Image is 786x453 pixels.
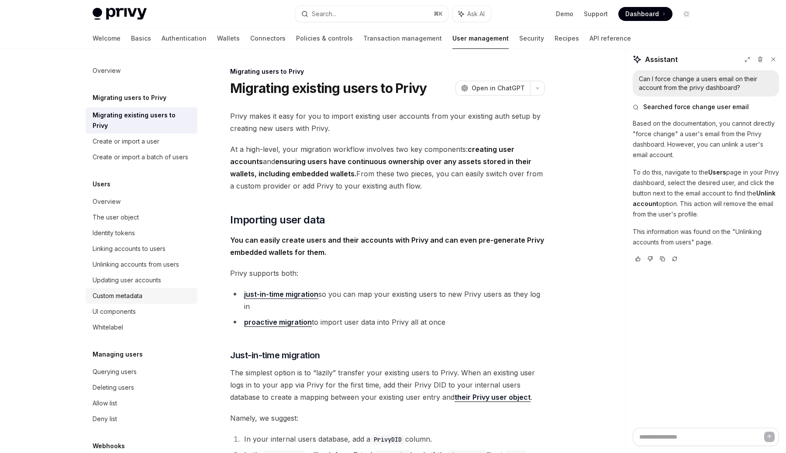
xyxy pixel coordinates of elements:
[312,9,336,19] div: Search...
[708,168,726,176] strong: Users
[455,81,530,96] button: Open in ChatGPT
[363,28,442,49] a: Transaction management
[93,367,137,377] div: Querying users
[86,107,197,134] a: Migrating existing users to Privy
[93,196,121,207] div: Overview
[93,93,166,103] h5: Migrating users to Privy
[230,236,544,257] strong: You can easily create users and their accounts with Privy and can even pre-generate Privy embedde...
[131,28,151,49] a: Basics
[86,194,197,209] a: Overview
[86,63,197,79] a: Overview
[93,136,159,147] div: Create or import a user
[244,290,318,299] a: just-in-time migration
[93,414,117,424] div: Deny list
[86,288,197,304] a: Custom metadata
[633,189,776,207] strong: Unlink account
[86,364,197,380] a: Querying users
[93,152,188,162] div: Create or import a batch of users
[556,10,573,18] a: Demo
[434,10,443,17] span: ⌘ K
[217,28,240,49] a: Wallets
[86,272,197,288] a: Updating user accounts
[93,306,136,317] div: UI components
[230,267,545,279] span: Privy supports both:
[93,275,161,285] div: Updating user accounts
[295,6,448,22] button: Search...⌘K
[370,435,405,444] code: PrivyDID
[230,110,545,134] span: Privy makes it easy for you to import existing user accounts from your existing auth setup by cre...
[162,28,207,49] a: Authentication
[639,75,773,92] div: Can I force change a users email on their account from the privy dashboard?
[230,67,545,76] div: Migrating users to Privy
[86,134,197,149] a: Create or import a user
[589,28,631,49] a: API reference
[633,167,779,220] p: To do this, navigate to the page in your Privy dashboard, select the desired user, and click the ...
[230,80,427,96] h1: Migrating existing users to Privy
[86,209,197,225] a: The user object
[230,213,325,227] span: Importing user data
[93,322,123,333] div: Whitelabel
[93,179,110,189] h5: Users
[86,225,197,241] a: Identity tokens
[93,244,165,254] div: Linking accounts to users
[93,212,139,223] div: The user object
[230,316,545,328] li: to import user data into Privy all at once
[618,7,672,21] a: Dashboard
[93,349,143,360] h5: Managing users
[230,412,545,424] span: Namely, we suggest:
[633,226,779,247] p: This information was found on the "Unlinking accounts from users" page.
[93,441,125,451] h5: Webhooks
[93,228,135,238] div: Identity tokens
[86,241,197,257] a: Linking accounts to users
[519,28,544,49] a: Security
[86,411,197,427] a: Deny list
[86,319,197,335] a: Whitelabel
[93,8,147,20] img: light logo
[584,10,608,18] a: Support
[633,103,779,111] button: Searched force change user email
[764,432,775,442] button: Send message
[244,318,312,327] a: proactive migration
[467,10,485,18] span: Ask AI
[250,28,286,49] a: Connectors
[472,84,525,93] span: Open in ChatGPT
[679,7,693,21] button: Toggle dark mode
[455,393,531,402] a: their Privy user object
[230,157,531,178] strong: ensuring users have continuous ownership over any assets stored in their wallets, including embed...
[93,398,117,408] div: Allow list
[230,288,545,312] li: so you can map your existing users to new Privy users as they log in
[86,257,197,272] a: Unlinking accounts from users
[93,291,142,301] div: Custom metadata
[86,380,197,395] a: Deleting users
[625,10,659,18] span: Dashboard
[241,433,545,445] li: In your internal users database, add a column.
[86,304,197,319] a: UI components
[643,103,749,111] span: Searched force change user email
[93,259,179,270] div: Unlinking accounts from users
[86,395,197,411] a: Allow list
[93,110,192,131] div: Migrating existing users to Privy
[93,65,121,76] div: Overview
[555,28,579,49] a: Recipes
[645,54,678,65] span: Assistant
[452,6,491,22] button: Ask AI
[452,28,509,49] a: User management
[633,118,779,160] p: Based on the documentation, you cannot directly "force change" a user's email from the Privy dash...
[296,28,353,49] a: Policies & controls
[86,149,197,165] a: Create or import a batch of users
[230,143,545,192] span: At a high-level, your migration workflow involves two key components: and From these two pieces, ...
[230,367,545,403] span: The simplest option is to “lazily” transfer your existing users to Privy. When an existing user l...
[93,28,121,49] a: Welcome
[230,349,320,361] span: Just-in-time migration
[93,382,134,393] div: Deleting users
